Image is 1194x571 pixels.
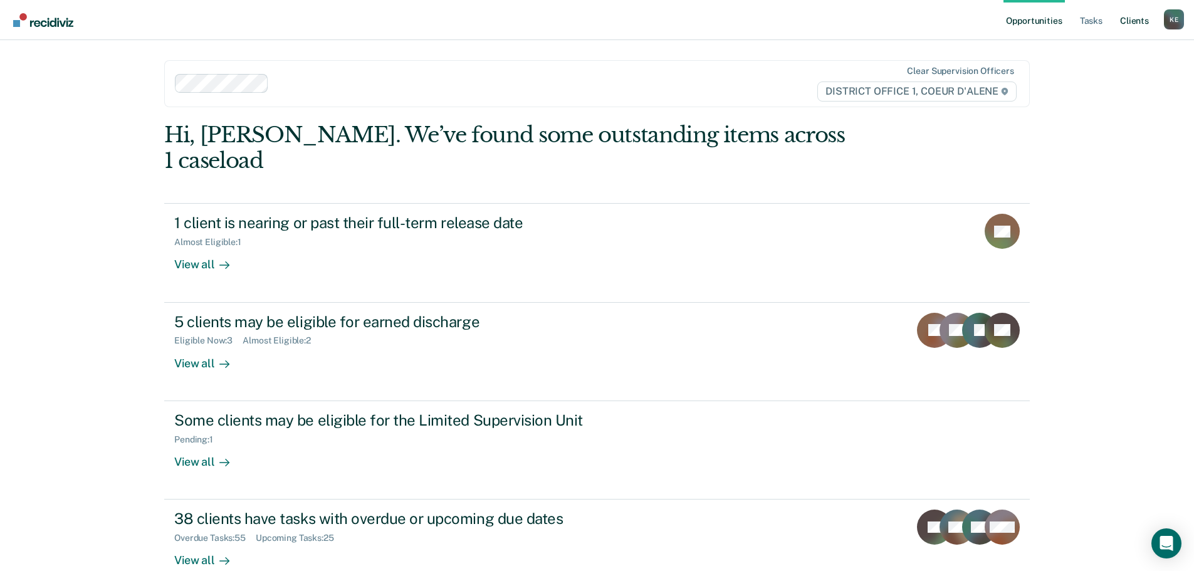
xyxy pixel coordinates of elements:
img: Recidiviz [13,13,73,27]
div: Eligible Now : 3 [174,335,243,346]
div: View all [174,444,244,469]
div: Almost Eligible : 1 [174,237,251,248]
div: 38 clients have tasks with overdue or upcoming due dates [174,510,614,528]
div: Almost Eligible : 2 [243,335,321,346]
div: Pending : 1 [174,434,223,445]
a: 1 client is nearing or past their full-term release dateAlmost Eligible:1View all [164,203,1030,302]
div: Hi, [PERSON_NAME]. We’ve found some outstanding items across 1 caseload [164,122,857,174]
div: View all [174,543,244,568]
div: View all [174,346,244,370]
div: View all [174,248,244,272]
div: Some clients may be eligible for the Limited Supervision Unit [174,411,614,429]
div: Upcoming Tasks : 25 [256,533,344,543]
div: Overdue Tasks : 55 [174,533,256,543]
a: 5 clients may be eligible for earned dischargeEligible Now:3Almost Eligible:2View all [164,303,1030,401]
a: Some clients may be eligible for the Limited Supervision UnitPending:1View all [164,401,1030,500]
div: Open Intercom Messenger [1151,528,1181,558]
span: DISTRICT OFFICE 1, COEUR D'ALENE [817,81,1017,102]
div: 5 clients may be eligible for earned discharge [174,313,614,331]
button: Profile dropdown button [1164,9,1184,29]
div: Clear supervision officers [907,66,1013,76]
div: K E [1164,9,1184,29]
div: 1 client is nearing or past their full-term release date [174,214,614,232]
